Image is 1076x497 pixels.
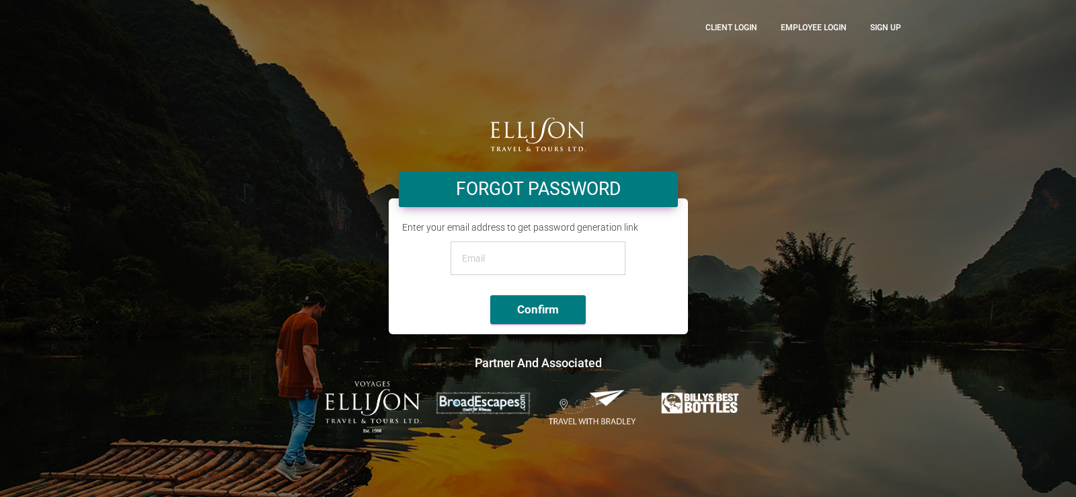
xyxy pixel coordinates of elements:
[654,389,751,418] img: Billys-Best-Bottles.png
[165,354,911,371] h4: Partner and Associated
[409,177,668,202] h4: Forgot Password
[545,389,642,426] img: Travel-With-Bradley.png
[490,295,586,324] button: Confirm
[860,10,911,44] a: Sign up
[771,10,857,44] a: Employee Login
[434,391,531,415] img: broadescapes.png
[325,381,422,433] img: ET-Voyages-text-colour-Logo-with-est.png
[402,221,675,234] p: Enter your email address to get password generation link
[451,241,625,275] input: Email
[695,10,767,44] a: CLient Login
[490,118,586,151] img: logo.png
